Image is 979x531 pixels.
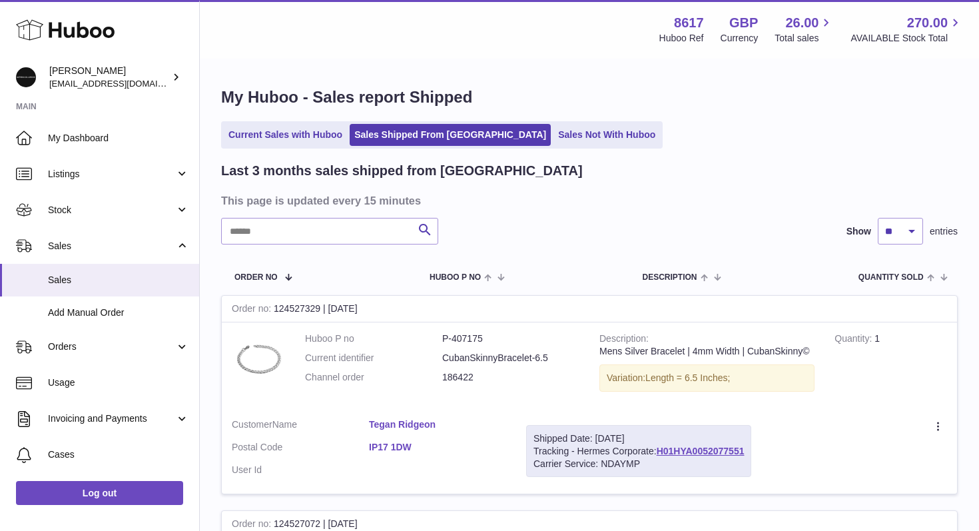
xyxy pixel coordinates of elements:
a: Sales Not With Huboo [553,124,660,146]
span: Description [642,273,697,282]
strong: 8617 [674,14,704,32]
div: Variation: [599,364,815,392]
a: 270.00 AVAILABLE Stock Total [850,14,963,45]
img: Curb-Bracelet-Slim.jpg [232,332,285,386]
h2: Last 3 months sales shipped from [GEOGRAPHIC_DATA] [221,162,583,180]
h3: This page is updated every 15 minutes [221,193,954,208]
dt: User Id [232,464,369,476]
span: AVAILABLE Stock Total [850,32,963,45]
span: 26.00 [785,14,818,32]
div: Currency [721,32,759,45]
span: Huboo P no [430,273,481,282]
span: Invoicing and Payments [48,412,175,425]
span: [EMAIL_ADDRESS][DOMAIN_NAME] [49,78,196,89]
dd: CubanSkinnyBracelet-6.5 [442,352,579,364]
div: Shipped Date: [DATE] [533,432,744,445]
span: Quantity Sold [858,273,924,282]
span: Length = 6.5 Inches; [645,372,730,383]
dd: P-407175 [442,332,579,345]
div: Mens Silver Bracelet | 4mm Width | CubanSkinny© [599,345,815,358]
span: Cases [48,448,189,461]
a: Sales Shipped From [GEOGRAPHIC_DATA] [350,124,551,146]
div: 124527329 | [DATE] [222,296,957,322]
span: Listings [48,168,175,181]
a: H01HYA0052077551 [657,446,745,456]
strong: Quantity [834,333,874,347]
dt: Current identifier [305,352,442,364]
strong: Order no [232,303,274,317]
span: Orders [48,340,175,353]
img: hello@alfredco.com [16,67,36,87]
a: 26.00 Total sales [775,14,834,45]
span: Customer [232,419,272,430]
h1: My Huboo - Sales report Shipped [221,87,958,108]
dt: Name [232,418,369,434]
strong: Description [599,333,649,347]
a: Tegan Ridgeon [369,418,506,431]
span: Usage [48,376,189,389]
span: Add Manual Order [48,306,189,319]
dd: 186422 [442,371,579,384]
span: Total sales [775,32,834,45]
a: Log out [16,481,183,505]
span: Stock [48,204,175,217]
span: Order No [234,273,278,282]
div: Tracking - Hermes Corporate: [526,425,751,478]
td: 1 [824,322,957,408]
a: Current Sales with Huboo [224,124,347,146]
dt: Huboo P no [305,332,442,345]
span: entries [930,225,958,238]
dt: Postal Code [232,441,369,457]
span: 270.00 [907,14,948,32]
span: Sales [48,240,175,253]
label: Show [846,225,871,238]
strong: GBP [729,14,758,32]
div: [PERSON_NAME] [49,65,169,90]
div: Carrier Service: NDAYMP [533,458,744,470]
div: Huboo Ref [659,32,704,45]
dt: Channel order [305,371,442,384]
span: My Dashboard [48,132,189,145]
span: Sales [48,274,189,286]
a: IP17 1DW [369,441,506,454]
